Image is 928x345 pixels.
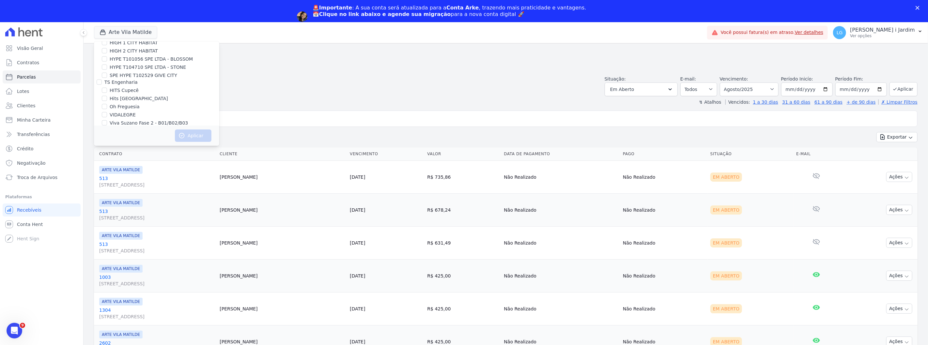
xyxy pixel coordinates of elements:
a: + de 90 dias [847,99,876,105]
span: Recebíveis [17,207,41,213]
a: Clientes [3,99,81,112]
span: ARTE VILA MATILDE [99,199,143,207]
td: Não Realizado [502,193,620,226]
h2: Parcelas [94,48,918,60]
td: Não Realizado [620,193,708,226]
a: 1304[STREET_ADDRESS] [99,307,214,320]
a: 1 a 30 dias [753,99,778,105]
a: Transferências [3,128,81,141]
th: Data de Pagamento [502,147,620,161]
label: HIGH 2 CITY HABITAT [110,48,158,54]
button: Exportar [876,132,918,142]
span: [STREET_ADDRESS] [99,313,214,320]
a: Recebíveis [3,203,81,217]
label: HYPE T101056 SPE LTDA - BLOSSOM [110,56,193,63]
label: Oh Freguesia [110,103,140,110]
span: Troca de Arquivos [17,174,57,181]
button: Ações [886,205,912,215]
label: Período Inicío: [781,76,813,82]
div: Em Aberto [710,271,742,280]
a: 1003[STREET_ADDRESS] [99,274,214,287]
a: [DATE] [350,273,365,278]
span: Transferências [17,131,50,138]
td: R$ 735,86 [425,160,501,193]
span: [STREET_ADDRESS] [99,182,214,188]
label: Vencimento: [720,76,748,82]
a: Lotes [3,85,81,98]
label: Período Fim: [835,76,887,82]
span: LG [837,30,843,35]
input: Buscar por nome do lote ou do cliente [106,112,915,125]
span: ARTE VILA MATILDE [99,166,143,174]
div: Em Aberto [710,172,742,182]
button: Aplicar [889,82,918,96]
td: R$ 678,24 [425,193,501,226]
th: Vencimento [347,147,425,161]
span: ARTE VILA MATILDE [99,298,143,306]
td: Não Realizado [502,292,620,325]
a: Minha Carteira [3,113,81,127]
td: [PERSON_NAME] [217,193,347,226]
th: Contrato [94,147,217,161]
label: Viva Suzano Fase 2 - B01/B02/B03 [110,120,188,127]
td: R$ 425,00 [425,259,501,292]
td: Não Realizado [502,259,620,292]
span: [STREET_ADDRESS] [99,280,214,287]
label: ↯ Atalhos [699,99,721,105]
span: ARTE VILA MATILDE [99,232,143,240]
button: Ações [886,172,912,182]
span: Clientes [17,102,35,109]
td: Não Realizado [620,226,708,259]
a: Ver detalhes [795,30,824,35]
span: Em Aberto [610,85,634,93]
a: Contratos [3,56,81,69]
label: VIDALEGRE [110,112,136,118]
label: HYPE T104710 SPE LTDA - STONE [110,64,186,71]
img: Profile image for Adriane [297,11,307,22]
span: [STREET_ADDRESS] [99,215,214,221]
button: Em Aberto [605,82,678,96]
a: Crédito [3,142,81,155]
div: : A sua conta será atualizada para a , trazendo mais praticidade e vantagens. 📅 para a nova conta... [313,5,586,18]
label: HIGH 1 CITY HABITAT [110,39,158,46]
td: Não Realizado [620,292,708,325]
span: Minha Carteira [17,117,51,123]
button: Aplicar [175,129,211,142]
th: Pago [620,147,708,161]
div: Em Aberto [710,205,742,215]
label: SPE HYPE T102529 GIVE CITY [110,72,177,79]
a: 513[STREET_ADDRESS] [99,241,214,254]
a: Conta Hent [3,218,81,231]
td: Não Realizado [502,160,620,193]
span: Parcelas [17,74,36,80]
td: Não Realizado [502,226,620,259]
span: ARTE VILA MATILDE [99,265,143,273]
label: HITS Cupecê [110,87,139,94]
span: Conta Hent [17,221,43,228]
td: [PERSON_NAME] [217,259,347,292]
a: [DATE] [350,306,365,311]
span: Negativação [17,160,46,166]
div: Em Aberto [710,238,742,247]
div: Em Aberto [710,304,742,313]
button: Ações [886,238,912,248]
a: 513[STREET_ADDRESS] [99,175,214,188]
span: Contratos [17,59,39,66]
a: [DATE] [350,240,365,246]
button: Ações [886,304,912,314]
a: [DATE] [350,174,365,180]
button: Ações [886,271,912,281]
td: Não Realizado [620,160,708,193]
a: ✗ Limpar Filtros [878,99,918,105]
button: LG [PERSON_NAME] i Jardim Ver opções [828,23,928,42]
a: [DATE] [350,339,365,344]
td: Não Realizado [620,259,708,292]
th: Valor [425,147,501,161]
b: Clique no link abaixo e agende sua migração [319,11,451,17]
p: [PERSON_NAME] i Jardim [850,27,915,33]
p: Ver opções [850,33,915,38]
a: 513[STREET_ADDRESS] [99,208,214,221]
span: Crédito [17,145,34,152]
td: [PERSON_NAME] [217,226,347,259]
span: ARTE VILA MATILDE [99,331,143,338]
